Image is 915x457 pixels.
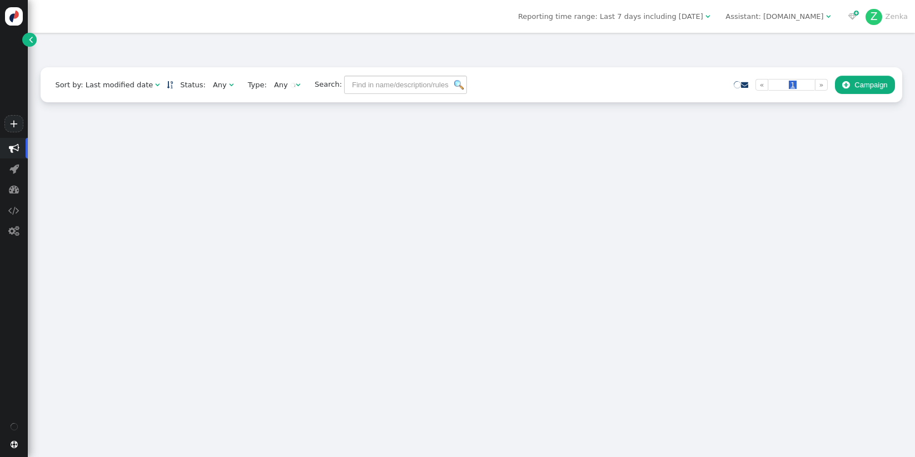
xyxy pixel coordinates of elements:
span:  [741,81,748,88]
span:  [826,13,831,20]
button: Campaign [835,76,895,95]
a:  [167,81,173,89]
span:  [705,13,710,20]
span:  [9,143,19,153]
img: icon_search.png [454,80,464,90]
span: Status: [173,80,206,91]
span:  [29,34,33,45]
span:  [9,163,19,174]
span:  [9,184,19,195]
div: Assistant: [DOMAIN_NAME] [725,11,823,22]
a:  [22,33,36,47]
span:  [229,81,233,88]
span:  [842,81,849,89]
span:  [8,226,19,236]
img: logo-icon.svg [5,7,23,26]
a: » [815,79,828,91]
span: Sorted in descending order [167,81,173,88]
div: Any [213,80,227,91]
a:  [741,81,748,89]
img: loading.gif [290,82,296,88]
span: Reporting time range: Last 7 days including [DATE] [518,12,703,21]
span:  [155,81,160,88]
span:  [848,13,857,20]
a: ZZenka [866,12,908,21]
span: Type: [241,80,267,91]
a: + [4,115,23,132]
span:  [8,205,19,216]
span:  [296,81,300,88]
a: « [755,79,768,91]
input: Find in name/description/rules [344,76,467,95]
span: 1 [789,81,797,89]
span: Search: [307,80,342,88]
div: Z [866,9,882,26]
div: Any [274,80,288,91]
div: Sort by: Last modified date [55,80,153,91]
span:  [11,441,18,448]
